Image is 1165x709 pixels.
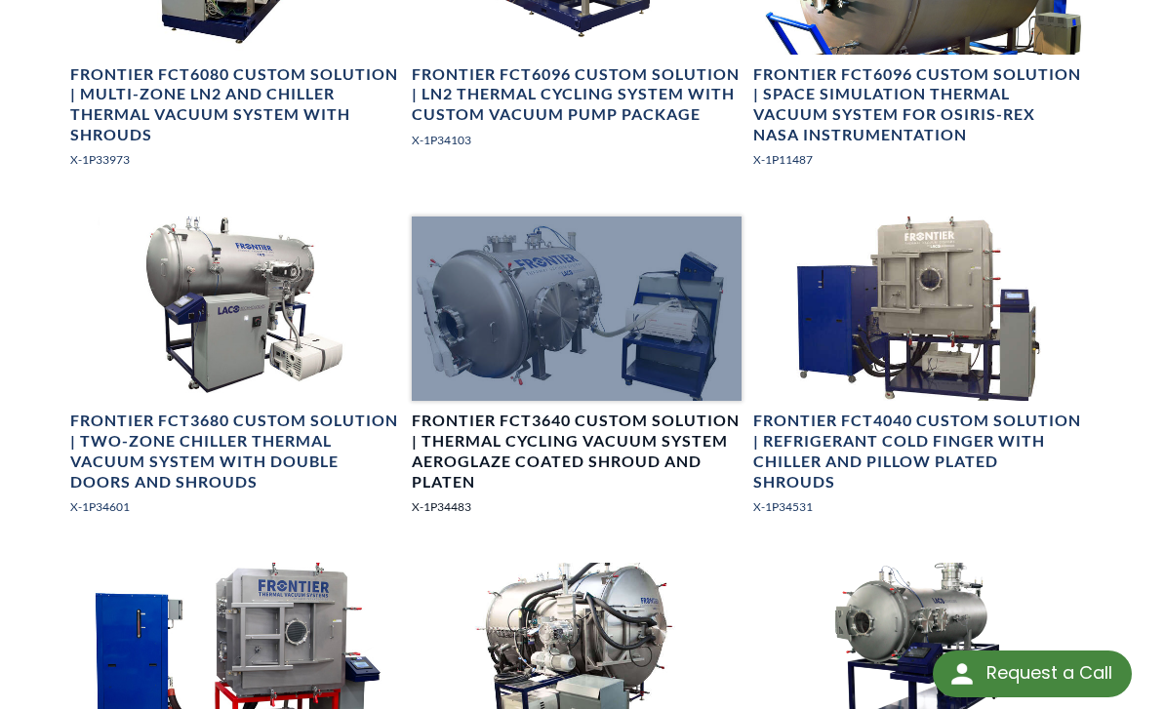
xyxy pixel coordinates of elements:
a: Vacuum Chamber with chillerFrontier FCT4040 Custom Solution | Refrigerant Cold Finger with Chille... [753,217,1083,532]
h4: Frontier FCT3640 Custom Solution | Thermal Cycling Vacuum System Aeroglaze Coated Shroud and Platen [412,411,742,492]
p: X-1P11487 [753,150,1083,169]
div: Request a Call [933,650,1132,697]
p: X-1P34103 [412,131,742,149]
a: Image showing full view of vacuum chamber, controller and coolers/Frontier FCT3680 Custom Solutio... [70,217,400,532]
a: Frontier Thermal Vacuum Chamber and Chiller System, angled viewFrontier FCT3640 Custom Solution |... [412,217,742,532]
p: X-1P34531 [753,497,1083,516]
h4: Frontier FCT6096 Custom Solution | LN2 Thermal Cycling System with Custom Vacuum Pump Package [412,64,742,125]
h4: Frontier FCT6096 Custom Solution | Space Simulation Thermal Vacuum System for OSIRIS-REx NASA Ins... [753,64,1083,145]
img: round button [946,658,978,689]
h4: Frontier FCT4040 Custom Solution | Refrigerant Cold Finger with Chiller and Pillow Plated Shrouds [753,411,1083,492]
p: X-1P34601 [70,497,400,516]
div: Request a Call [986,650,1112,695]
p: X-1P34483 [412,497,742,516]
p: X-1P33973 [70,150,400,169]
h4: Frontier FCT3680 Custom Solution | Two-Zone Chiller Thermal Vacuum System with Double Doors and S... [70,411,400,492]
h4: Frontier FCT6080 Custom Solution | Multi-Zone LN2 and Chiller Thermal Vacuum System with Shrouds [70,64,400,145]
